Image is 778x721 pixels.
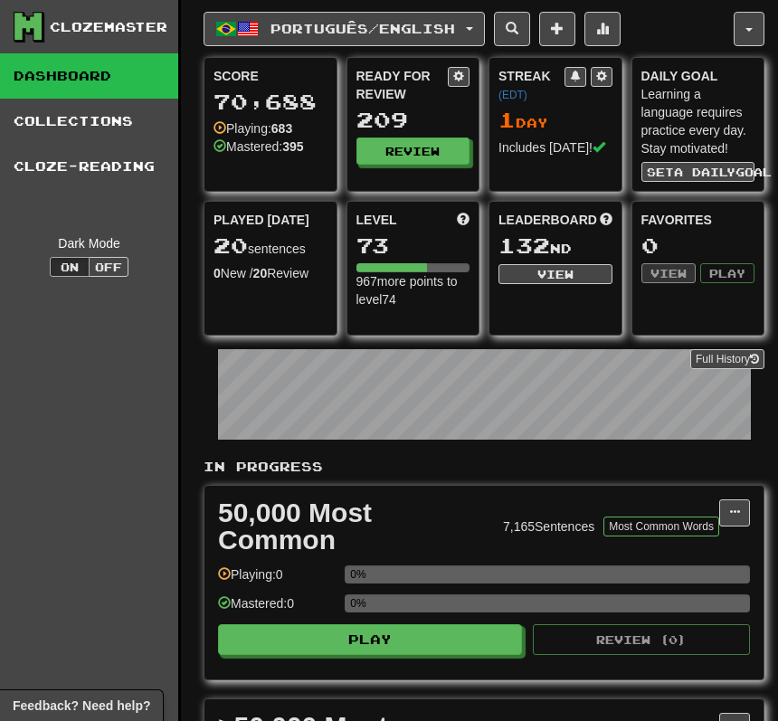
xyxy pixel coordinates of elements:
[213,264,327,282] div: New / Review
[494,12,530,46] button: Search sentences
[282,139,303,154] strong: 395
[253,266,268,280] strong: 20
[498,107,516,132] span: 1
[498,89,527,101] a: (EDT)
[50,18,167,36] div: Clozemaster
[218,624,522,655] button: Play
[700,263,754,283] button: Play
[641,67,755,85] div: Daily Goal
[600,211,612,229] span: This week in points, UTC
[498,211,597,229] span: Leaderboard
[641,162,755,182] button: Seta dailygoal
[213,266,221,280] strong: 0
[641,234,755,257] div: 0
[539,12,575,46] button: Add sentence to collection
[14,234,165,252] div: Dark Mode
[356,67,449,103] div: Ready for Review
[498,264,612,284] button: View
[50,257,90,277] button: On
[457,211,470,229] span: Score more points to level up
[356,234,470,257] div: 73
[498,138,612,157] div: Includes [DATE]!
[270,21,455,36] span: Português / English
[641,85,755,157] div: Learning a language requires practice every day. Stay motivated!
[641,263,696,283] button: View
[584,12,621,46] button: More stats
[271,121,292,136] strong: 683
[13,697,150,715] span: Open feedback widget
[503,517,594,536] div: 7,165 Sentences
[690,349,764,369] a: Full History
[213,234,327,258] div: sentences
[218,499,494,554] div: 50,000 Most Common
[603,517,719,536] button: Most Common Words
[498,232,550,258] span: 132
[498,234,612,258] div: nd
[204,458,764,476] p: In Progress
[89,257,128,277] button: Off
[356,109,470,131] div: 209
[204,12,485,46] button: Português/English
[498,67,565,103] div: Streak
[213,67,327,85] div: Score
[498,109,612,132] div: Day
[641,211,755,229] div: Favorites
[533,624,750,655] button: Review (0)
[213,119,292,138] div: Playing:
[356,272,470,308] div: 967 more points to level 74
[356,211,397,229] span: Level
[213,232,248,258] span: 20
[213,211,309,229] span: Played [DATE]
[213,138,304,156] div: Mastered:
[674,166,735,178] span: a daily
[218,594,336,624] div: Mastered: 0
[213,90,327,113] div: 70,688
[218,565,336,595] div: Playing: 0
[356,138,470,165] button: Review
